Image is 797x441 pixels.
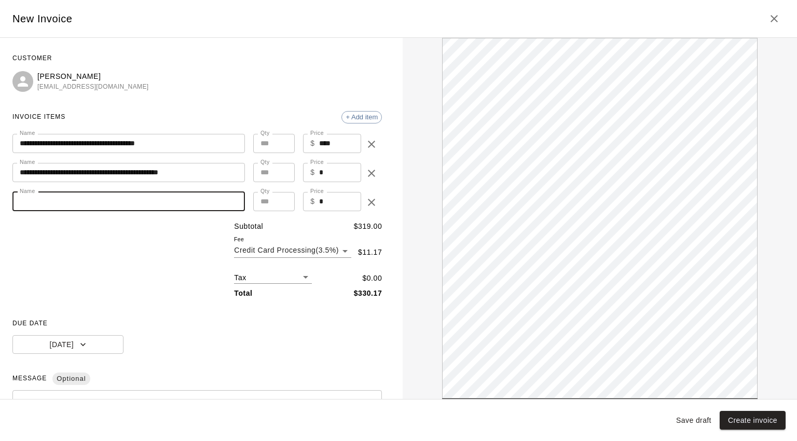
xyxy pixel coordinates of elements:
button: [DATE] [12,335,123,354]
div: Credit Card Processing ( 3.5 % ) [234,244,351,258]
label: Price [310,158,324,166]
label: Name [20,158,35,166]
button: Close [764,8,785,29]
span: [EMAIL_ADDRESS][DOMAIN_NAME] [37,82,149,92]
h5: New Invoice [12,12,73,26]
label: Name [20,187,35,195]
p: $ [310,167,314,178]
label: Fee [234,235,244,243]
button: delete [361,192,382,213]
p: $ 11.17 [358,247,382,258]
p: $ [310,138,314,149]
span: Optional [52,370,90,388]
b: $ 330.17 [354,289,382,297]
p: $ 319.00 [354,221,382,232]
button: Create invoice [720,411,786,430]
p: $ [310,196,314,207]
label: Qty [260,187,270,195]
p: $ 0.00 [362,273,382,284]
label: Price [310,187,324,195]
span: INVOICE ITEMS [12,109,65,126]
label: Name [20,129,35,137]
label: Price [310,129,324,137]
button: delete [361,134,382,155]
b: Total [234,289,252,297]
p: Subtotal [234,221,263,232]
button: Save draft [672,411,716,430]
p: [PERSON_NAME] [37,71,149,82]
span: DUE DATE [12,315,382,332]
button: delete [361,163,382,184]
div: + Add item [341,111,382,123]
span: MESSAGE [12,370,382,387]
label: Qty [260,158,270,166]
span: + Add item [342,113,381,121]
span: CUSTOMER [12,50,382,67]
label: Qty [260,129,270,137]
